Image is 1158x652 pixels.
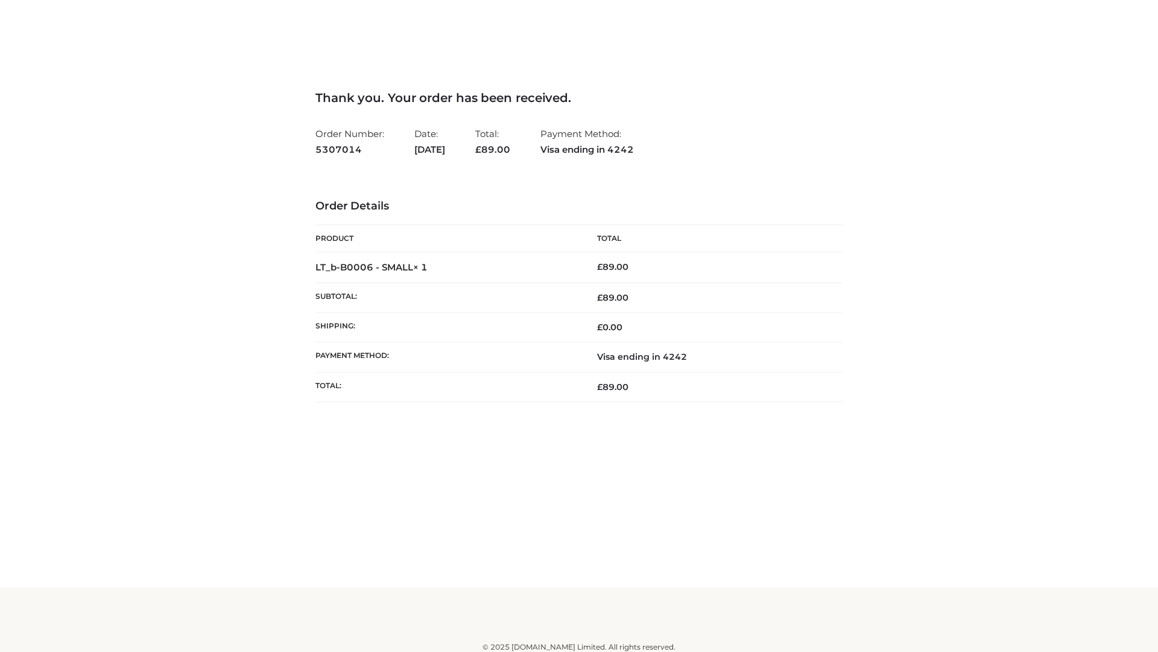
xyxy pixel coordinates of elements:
bdi: 89.00 [597,261,628,272]
th: Product [315,225,579,252]
strong: [DATE] [414,142,445,158]
li: Total: [475,123,510,160]
h3: Thank you. Your order has been received. [315,91,843,105]
span: 89.00 [597,382,628,392]
strong: × 1 [413,261,428,273]
strong: Visa ending in 4242 [540,142,634,158]
strong: 5307014 [315,142,384,158]
span: 89.00 [597,292,628,303]
li: Order Number: [315,123,384,160]
strong: LT_b-B0006 - SMALL [315,261,428,273]
span: £ [475,144,481,155]
bdi: 0.00 [597,322,622,333]
span: £ [597,292,603,303]
th: Shipping: [315,313,579,342]
li: Date: [414,123,445,160]
span: £ [597,322,603,333]
span: £ [597,382,603,392]
th: Total: [315,372,579,401]
li: Payment Method: [540,123,634,160]
th: Subtotal: [315,283,579,312]
h3: Order Details [315,200,843,213]
th: Payment method: [315,342,579,372]
span: £ [597,261,603,272]
th: Total [579,225,843,252]
td: Visa ending in 4242 [579,342,843,372]
span: 89.00 [475,144,510,155]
